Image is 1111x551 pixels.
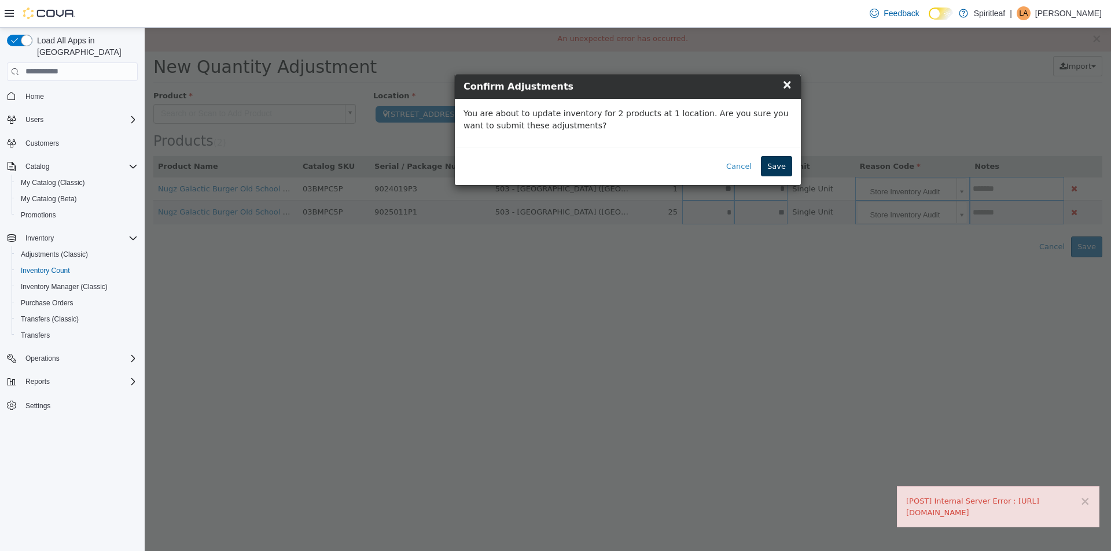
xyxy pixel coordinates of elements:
[16,312,83,326] a: Transfers (Classic)
[12,311,142,327] button: Transfers (Classic)
[2,230,142,246] button: Inventory
[12,327,142,343] button: Transfers
[25,377,50,386] span: Reports
[16,208,61,222] a: Promotions
[21,266,70,275] span: Inventory Count
[23,8,75,19] img: Cova
[21,231,58,245] button: Inventory
[21,231,138,245] span: Inventory
[21,178,85,187] span: My Catalog (Classic)
[12,279,142,295] button: Inventory Manager (Classic)
[25,115,43,124] span: Users
[21,298,73,308] span: Purchase Orders
[16,328,138,342] span: Transfers
[974,6,1005,20] p: Spiritleaf
[21,136,138,150] span: Customers
[16,264,75,278] a: Inventory Count
[1020,6,1028,20] span: LA
[21,352,138,365] span: Operations
[21,160,138,173] span: Catalog
[16,312,138,326] span: Transfers (Classic)
[21,375,138,389] span: Reports
[25,139,59,148] span: Customers
[319,80,648,104] p: You are about to update inventory for 2 products at 1 location. Are you sure you want to submit t...
[637,50,648,64] span: ×
[2,350,142,367] button: Operations
[16,264,138,278] span: Inventory Count
[865,2,924,25] a: Feedback
[21,89,138,103] span: Home
[2,135,142,151] button: Customers
[16,176,138,190] span: My Catalog (Classic)
[16,247,93,261] a: Adjustments (Classic)
[16,296,138,310] span: Purchase Orders
[25,354,60,363] span: Operations
[25,162,49,171] span: Catalog
[12,295,142,311] button: Purchase Orders
[884,8,919,19] span: Feedback
[21,399,55,413] a: Settings
[25,401,50,411] span: Settings
[1017,6,1031,20] div: Lucas A
[7,83,138,444] nav: Complex example
[25,234,54,243] span: Inventory
[12,262,142,279] button: Inventory Count
[21,250,88,259] span: Adjustments (Classic)
[21,90,49,103] a: Home
[16,208,138,222] span: Promotions
[21,375,54,389] button: Reports
[929,8,953,20] input: Dark Mode
[12,191,142,207] button: My Catalog (Beta)
[16,296,78,310] a: Purchase Orders
[16,192,82,206] a: My Catalog (Beta)
[2,112,142,128] button: Users
[21,398,138,412] span: Settings
[21,136,64,150] a: Customers
[21,113,48,127] button: Users
[21,352,64,365] button: Operations
[21,113,138,127] span: Users
[12,207,142,223] button: Promotions
[21,160,54,173] button: Catalog
[935,468,946,480] button: ×
[616,128,648,149] button: Save
[32,35,138,58] span: Load All Apps in [GEOGRAPHIC_DATA]
[16,280,138,294] span: Inventory Manager (Classic)
[1035,6,1102,20] p: [PERSON_NAME]
[21,315,79,324] span: Transfers (Classic)
[21,282,108,291] span: Inventory Manager (Classic)
[21,194,77,204] span: My Catalog (Beta)
[2,88,142,105] button: Home
[12,246,142,262] button: Adjustments (Classic)
[319,52,648,66] h4: Confirm Adjustments
[16,280,112,294] a: Inventory Manager (Classic)
[16,176,90,190] a: My Catalog (Classic)
[21,331,50,340] span: Transfers
[761,468,946,490] div: [POST] Internal Server Error : [URL][DOMAIN_NAME]
[2,374,142,390] button: Reports
[16,192,138,206] span: My Catalog (Beta)
[1010,6,1012,20] p: |
[575,128,613,149] button: Cancel
[21,210,56,220] span: Promotions
[16,328,54,342] a: Transfers
[25,92,44,101] span: Home
[16,247,138,261] span: Adjustments (Classic)
[2,397,142,413] button: Settings
[12,175,142,191] button: My Catalog (Classic)
[2,158,142,175] button: Catalog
